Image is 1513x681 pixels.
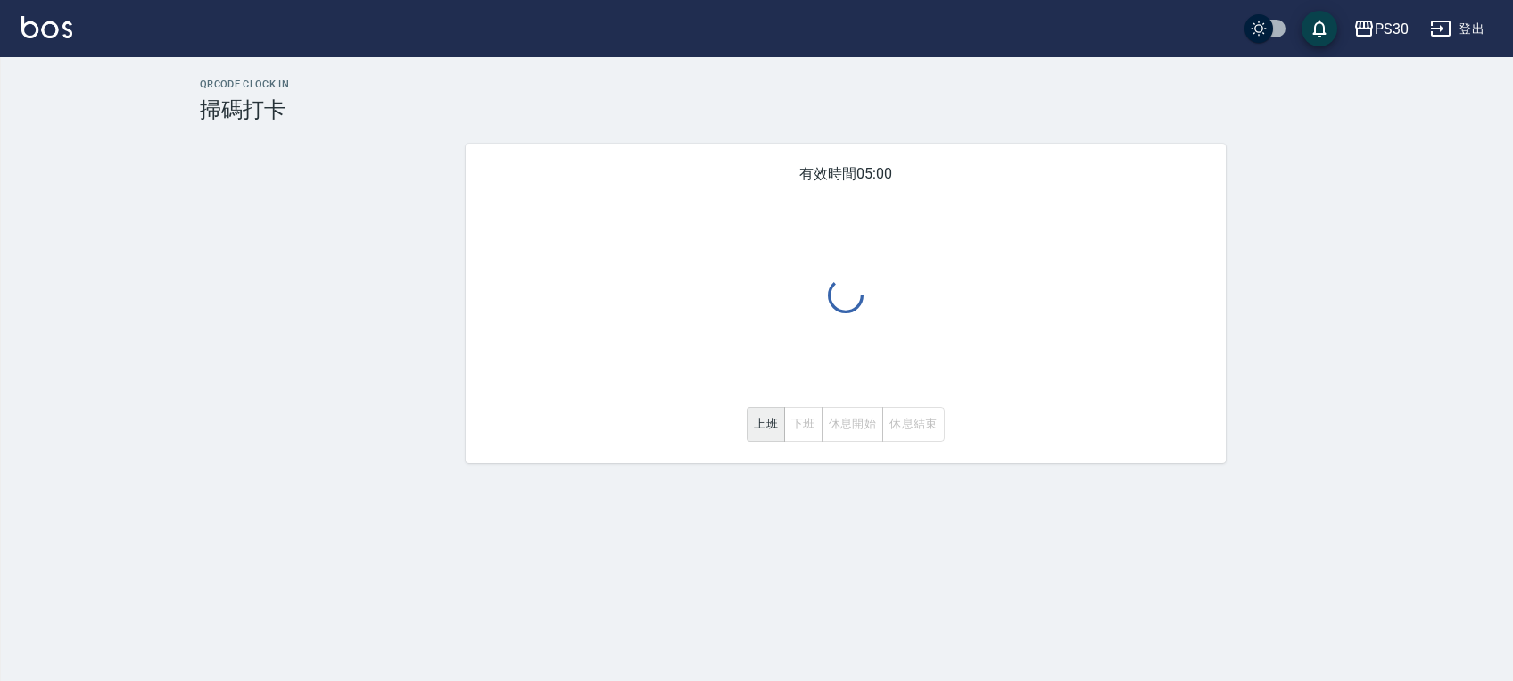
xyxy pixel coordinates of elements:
h3: 掃碼打卡 [200,97,1492,122]
h2: QRcode Clock In [200,79,1492,90]
div: 有效時間 05:00 [466,144,1226,463]
div: PS30 [1375,18,1409,40]
img: Logo [21,16,72,38]
button: 登出 [1423,12,1492,46]
button: save [1302,11,1337,46]
button: PS30 [1346,11,1416,47]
